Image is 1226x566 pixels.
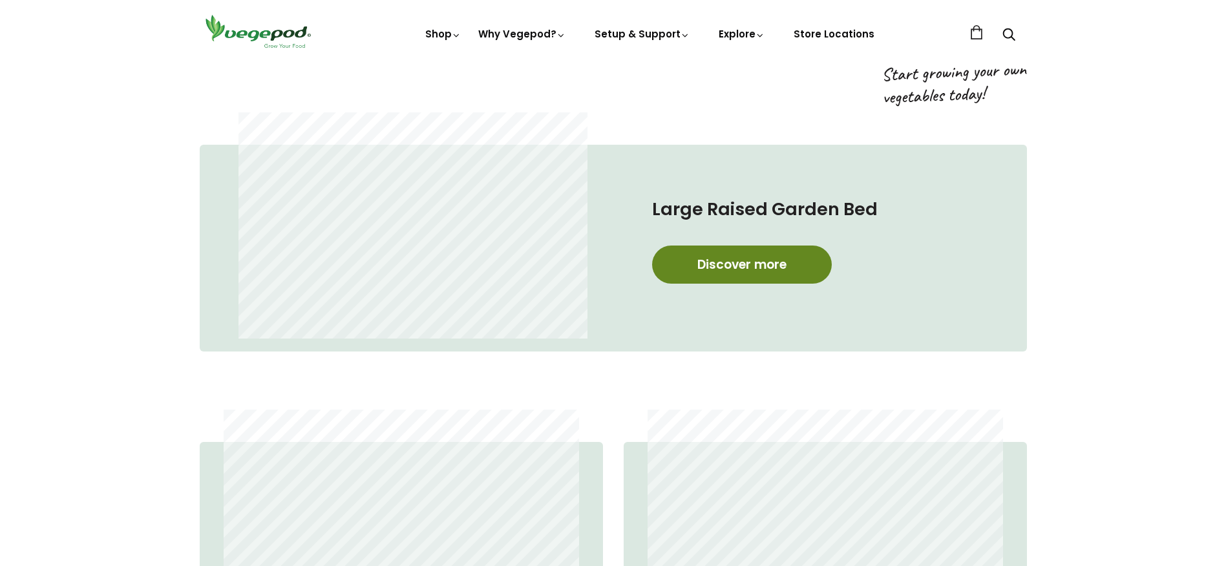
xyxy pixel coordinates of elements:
a: Explore [719,27,765,41]
a: Search [1002,29,1015,43]
h4: Large Raised Garden Bed [652,196,975,222]
a: Setup & Support [595,27,690,41]
a: Store Locations [794,27,874,41]
a: Discover more [652,246,832,284]
a: Shop [425,27,461,41]
a: Why Vegepod? [478,27,566,41]
img: Vegepod [200,13,316,50]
